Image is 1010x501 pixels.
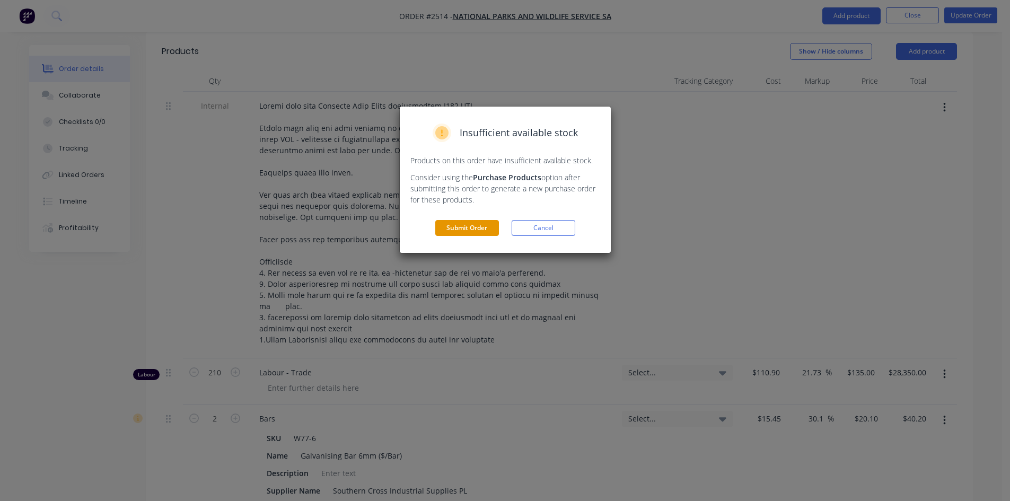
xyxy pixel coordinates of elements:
strong: Purchase Products [473,172,541,182]
button: Cancel [512,220,575,236]
span: Insufficient available stock [460,126,578,140]
p: Products on this order have insufficient available stock. [410,155,600,166]
button: Submit Order [435,220,499,236]
p: Consider using the option after submitting this order to generate a new purchase order for these ... [410,172,600,205]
